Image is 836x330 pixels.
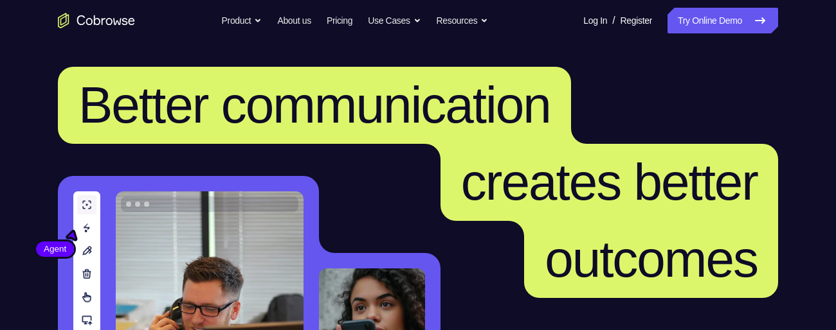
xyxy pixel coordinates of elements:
[545,230,758,288] span: outcomes
[612,13,615,28] span: /
[327,8,352,33] a: Pricing
[58,13,135,28] a: Go to the home page
[461,153,758,211] span: creates better
[437,8,489,33] button: Resources
[621,8,652,33] a: Register
[277,8,311,33] a: About us
[583,8,607,33] a: Log In
[78,76,550,134] span: Better communication
[668,8,778,33] a: Try Online Demo
[368,8,421,33] button: Use Cases
[222,8,262,33] button: Product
